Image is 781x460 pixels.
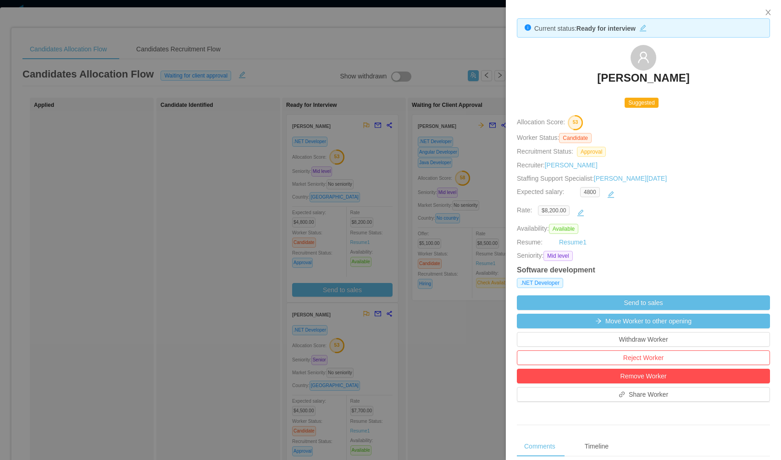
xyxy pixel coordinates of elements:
div: Timeline [577,436,616,457]
button: icon: edit [604,187,618,202]
span: Availability: [517,225,582,232]
button: 53 [565,115,583,129]
span: Mid level [543,251,572,261]
div: Comments [517,436,563,457]
button: icon: edit [636,22,650,32]
strong: Software development [517,266,595,274]
span: Current status: [534,25,576,32]
span: Suggested [625,98,658,108]
button: Reject Worker [517,350,770,365]
button: Send to sales [517,295,770,310]
span: Recruitment Status: [517,148,573,155]
i: icon: close [764,9,772,16]
span: Recruiter: [517,161,598,169]
button: icon: linkShare Worker [517,387,770,402]
span: Available [549,224,578,234]
span: Allocation Score: [517,119,565,126]
strong: Ready for interview [576,25,636,32]
button: Remove Worker [517,369,770,383]
button: icon: arrow-rightMove Worker to other opening [517,314,770,328]
a: Resume1 [559,238,587,247]
span: Candidate [559,133,592,143]
a: [PERSON_NAME][DATE] [594,175,667,182]
span: .NET Developer [517,278,563,288]
h3: [PERSON_NAME] [597,71,689,85]
i: icon: user [637,51,650,64]
span: Worker Status: [517,134,559,141]
span: 4800 [580,187,600,197]
a: [PERSON_NAME] [545,161,598,169]
button: Withdraw Worker [517,332,770,347]
span: Approval [577,147,606,157]
span: Staffing Support Specialist: [517,175,667,182]
button: icon: edit [573,205,588,220]
text: 53 [573,120,578,125]
span: $8,200.00 [538,205,570,216]
span: Resume: [517,238,543,246]
span: Seniority: [517,251,543,261]
i: icon: info-circle [525,24,531,31]
a: [PERSON_NAME] [597,71,689,91]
